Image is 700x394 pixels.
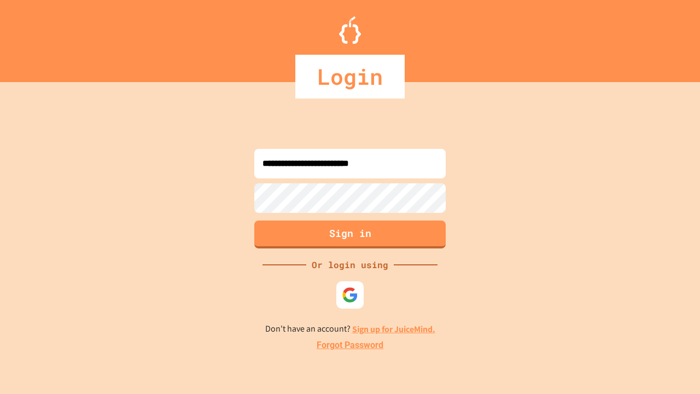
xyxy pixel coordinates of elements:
p: Don't have an account? [265,322,435,336]
a: Forgot Password [317,339,383,352]
a: Sign up for JuiceMind. [352,323,435,335]
div: Login [295,55,405,99]
img: google-icon.svg [342,287,358,303]
button: Sign in [254,221,446,248]
img: Logo.svg [339,16,361,44]
div: Or login using [306,258,394,271]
